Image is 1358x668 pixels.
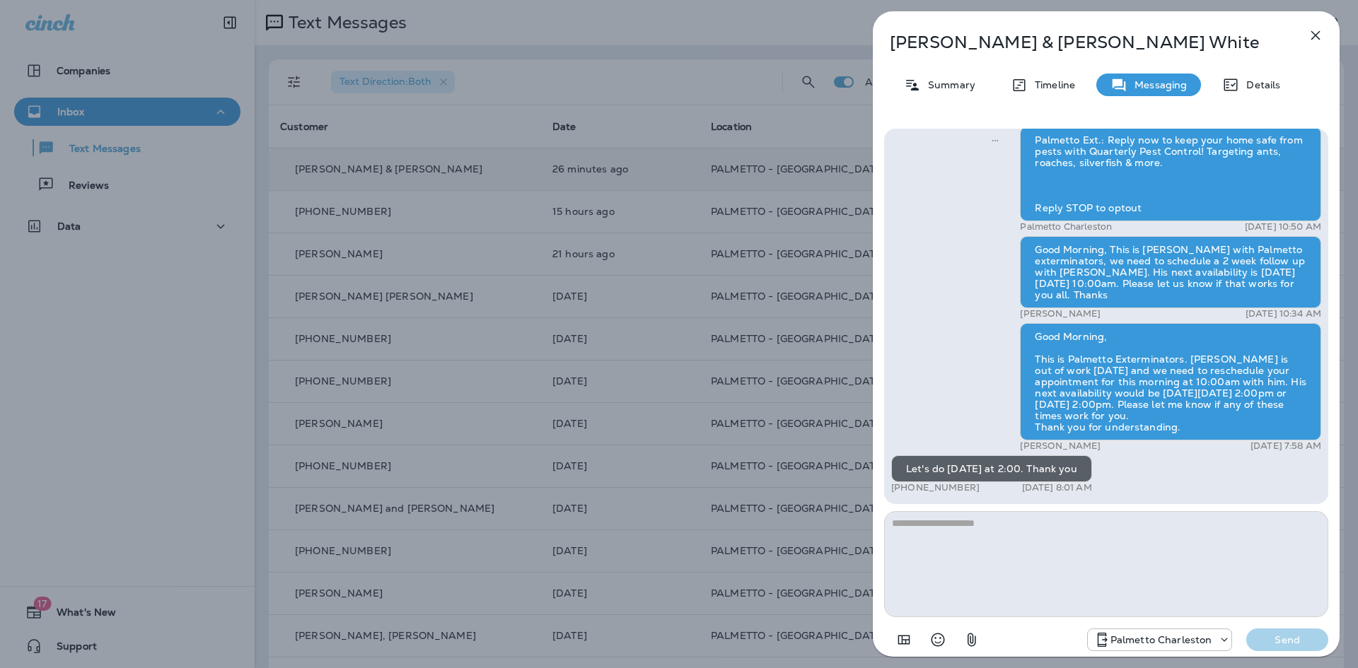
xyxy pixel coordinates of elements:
div: Let's do [DATE] at 2:00. Thank you [891,455,1092,482]
div: Palmetto Ext.: Reply now to keep your home safe from pests with Quarterly Pest Control! Targeting... [1020,127,1321,221]
p: [DATE] 10:34 AM [1246,308,1321,320]
p: [PERSON_NAME] [1020,308,1101,320]
div: +1 (843) 277-8322 [1088,631,1232,648]
p: Messaging [1127,79,1187,90]
p: Summary [921,79,975,90]
p: [DATE] 10:50 AM [1245,221,1321,233]
span: Sent [992,133,999,146]
p: [PERSON_NAME] & [PERSON_NAME] White [890,33,1276,52]
p: [DATE] 8:01 AM [1022,482,1092,493]
p: Palmetto Charleston [1020,221,1112,233]
p: [PERSON_NAME] [1020,440,1101,452]
p: Timeline [1028,79,1075,90]
p: [PHONE_NUMBER] [891,482,980,493]
button: Select an emoji [924,626,952,654]
p: [DATE] 7:58 AM [1250,440,1321,452]
button: Add in a premade template [890,626,918,654]
div: Good Morning, This is [PERSON_NAME] with Palmetto exterminators, we need to schedule a 2 week fol... [1020,236,1321,308]
p: Details [1239,79,1280,90]
div: Good Morning, This is Palmetto Exterminators. [PERSON_NAME] is out of work [DATE] and we need to ... [1020,323,1321,440]
p: Palmetto Charleston [1110,634,1212,645]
